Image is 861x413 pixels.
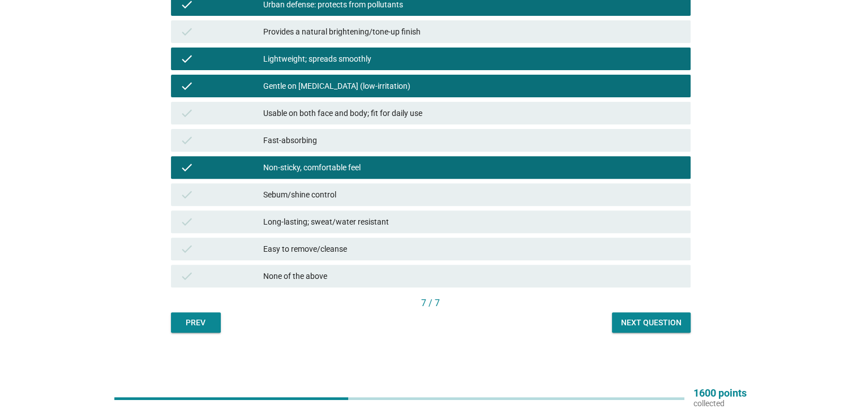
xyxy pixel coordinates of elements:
[180,242,194,256] i: check
[180,25,194,38] i: check
[180,188,194,201] i: check
[693,388,747,398] p: 1600 points
[263,215,681,229] div: Long-lasting; sweat/water resistant
[612,312,691,333] button: Next question
[263,188,681,201] div: Sebum/shine control
[693,398,747,408] p: collected
[621,317,682,329] div: Next question
[263,79,681,93] div: Gentle on [MEDICAL_DATA] (low-irritation)
[180,106,194,120] i: check
[263,242,681,256] div: Easy to remove/cleanse
[180,317,212,329] div: Prev
[263,161,681,174] div: Non-sticky, comfortable feel
[180,134,194,147] i: check
[180,215,194,229] i: check
[180,269,194,283] i: check
[263,106,681,120] div: Usable on both face and body; fit for daily use
[171,296,691,310] div: 7 / 7
[263,52,681,66] div: Lightweight; spreads smoothly
[171,312,221,333] button: Prev
[180,161,194,174] i: check
[180,79,194,93] i: check
[263,25,681,38] div: Provides a natural brightening/tone-up finish
[263,269,681,283] div: None of the above
[180,52,194,66] i: check
[263,134,681,147] div: Fast-absorbing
